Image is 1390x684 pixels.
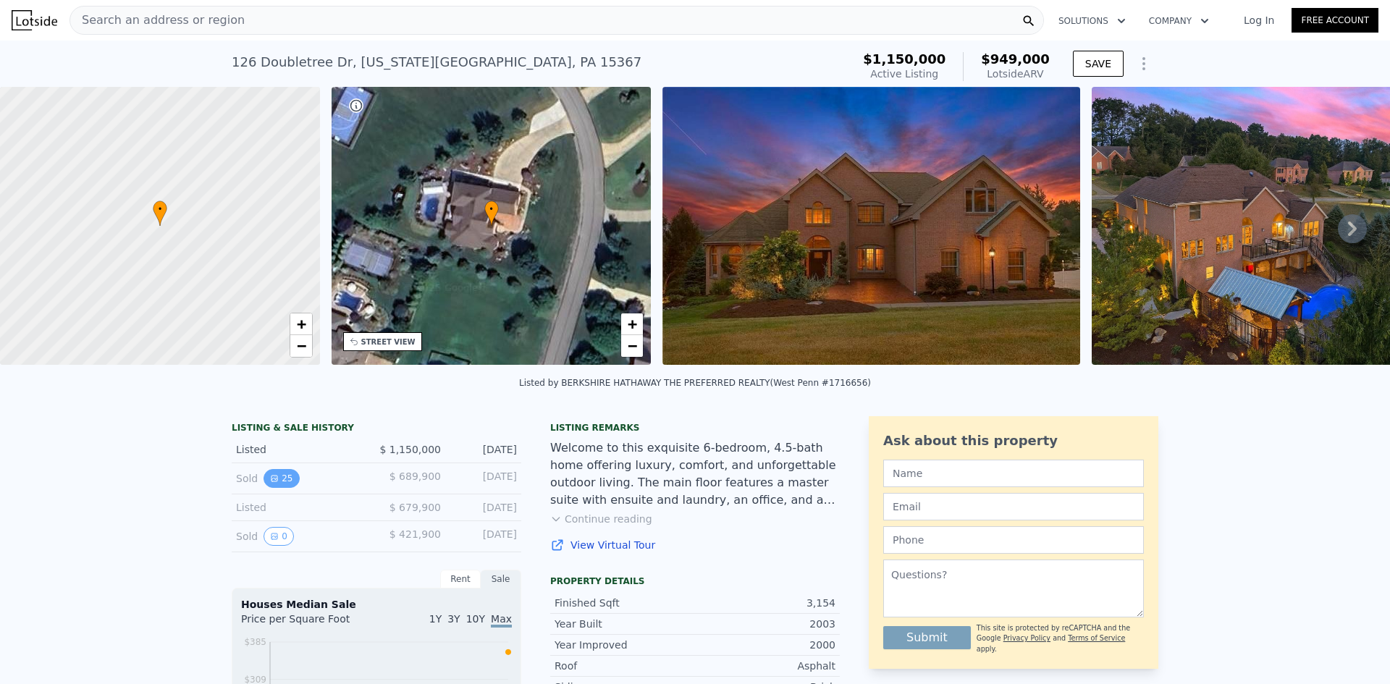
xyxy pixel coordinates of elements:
button: View historical data [264,527,294,546]
div: Sold [236,527,365,546]
span: 10Y [466,613,485,625]
div: Lotside ARV [981,67,1050,81]
div: Price per Square Foot [241,612,376,635]
div: Listing remarks [550,422,840,434]
a: Terms of Service [1068,634,1125,642]
span: $ 689,900 [389,470,441,482]
div: [DATE] [452,469,517,488]
span: Search an address or region [70,12,245,29]
div: Finished Sqft [555,596,695,610]
div: Ask about this property [883,431,1144,451]
span: • [484,203,499,216]
span: $ 421,900 [389,528,441,540]
div: • [153,200,167,226]
div: Rent [440,570,481,588]
div: [DATE] [452,527,517,546]
span: $ 679,900 [389,502,441,513]
span: + [296,315,306,333]
span: $ 1,150,000 [379,444,441,455]
button: SAVE [1073,51,1124,77]
img: Sale: 167479717 Parcel: 95291221 [662,87,1079,365]
a: Log In [1226,13,1292,28]
div: • [484,200,499,226]
input: Email [883,493,1144,520]
button: Submit [883,626,971,649]
span: $1,150,000 [863,51,945,67]
a: Privacy Policy [1003,634,1050,642]
div: Year Built [555,617,695,631]
span: + [628,315,637,333]
button: Continue reading [550,512,652,526]
span: $949,000 [981,51,1050,67]
div: Sale [481,570,521,588]
div: [DATE] [452,500,517,515]
span: Active Listing [870,68,938,80]
img: Lotside [12,10,57,30]
div: Property details [550,575,840,587]
a: Zoom out [290,335,312,357]
div: This site is protected by reCAPTCHA and the Google and apply. [977,623,1144,654]
button: Company [1137,8,1221,34]
div: 3,154 [695,596,835,610]
span: 1Y [429,613,442,625]
div: 2003 [695,617,835,631]
span: Max [491,613,512,628]
button: Show Options [1129,49,1158,78]
a: Free Account [1292,8,1378,33]
div: 126 Doubletree Dr , [US_STATE][GEOGRAPHIC_DATA] , PA 15367 [232,52,641,72]
a: Zoom in [290,313,312,335]
div: Asphalt [695,659,835,673]
div: Listed by BERKSHIRE HATHAWAY THE PREFERRED REALTY (West Penn #1716656) [519,378,871,388]
span: • [153,203,167,216]
span: − [296,337,306,355]
div: Listed [236,442,365,457]
div: 2000 [695,638,835,652]
div: Welcome to this exquisite 6-bedroom, 4.5-bath home offering luxury, comfort, and unforgettable ou... [550,439,840,509]
div: Sold [236,469,365,488]
div: Listed [236,500,365,515]
div: Houses Median Sale [241,597,512,612]
div: LISTING & SALE HISTORY [232,422,521,436]
div: Roof [555,659,695,673]
span: − [628,337,637,355]
button: Solutions [1047,8,1137,34]
a: Zoom in [621,313,643,335]
button: View historical data [264,469,299,488]
tspan: $385 [244,637,266,647]
div: Year Improved [555,638,695,652]
div: STREET VIEW [361,337,416,347]
input: Name [883,460,1144,487]
input: Phone [883,526,1144,554]
span: 3Y [447,613,460,625]
div: [DATE] [452,442,517,457]
a: View Virtual Tour [550,538,840,552]
a: Zoom out [621,335,643,357]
